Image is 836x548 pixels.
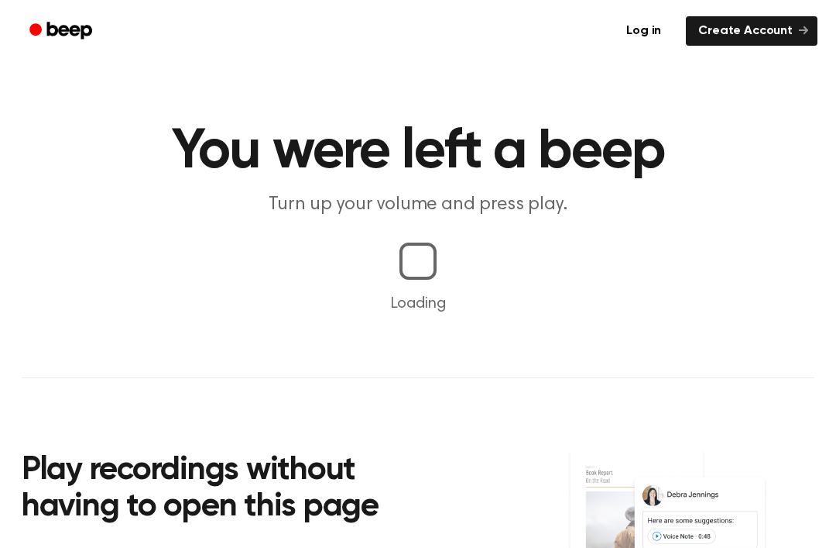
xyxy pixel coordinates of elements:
h1: You were left a beep [22,124,814,180]
a: Log in [611,13,677,49]
h2: Play recordings without having to open this page [22,453,439,526]
p: Loading [19,292,817,315]
a: Beep [19,16,106,47]
p: Turn up your volume and press play. [121,192,715,218]
a: Create Account [686,16,817,46]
